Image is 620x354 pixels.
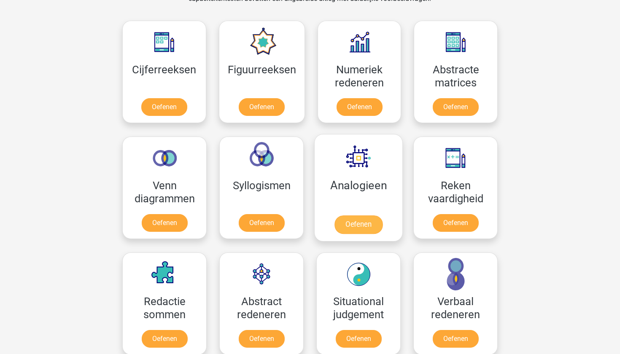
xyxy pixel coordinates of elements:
a: Oefenen [433,98,479,116]
a: Oefenen [239,214,285,232]
a: Oefenen [239,98,285,116]
a: Oefenen [433,214,479,232]
a: Oefenen [141,98,187,116]
a: Oefenen [336,330,382,348]
a: Oefenen [142,330,188,348]
a: Oefenen [239,330,285,348]
a: Oefenen [337,98,383,116]
a: Oefenen [334,215,383,234]
a: Oefenen [433,330,479,348]
a: Oefenen [142,214,188,232]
